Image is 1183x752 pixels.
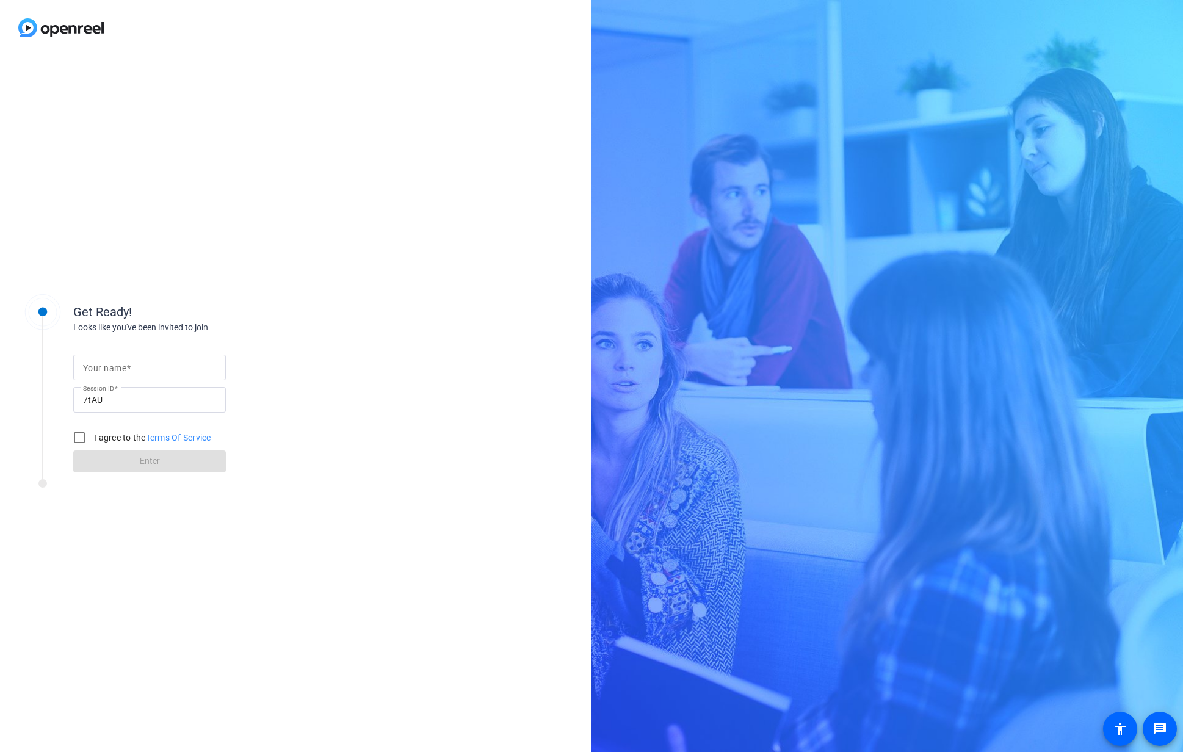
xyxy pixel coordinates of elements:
mat-icon: message [1152,721,1167,736]
label: I agree to the [92,432,211,444]
div: Get Ready! [73,303,317,321]
mat-label: Session ID [83,385,114,392]
div: Looks like you've been invited to join [73,321,317,334]
mat-icon: accessibility [1113,721,1127,736]
a: Terms Of Service [146,433,211,443]
mat-label: Your name [83,363,126,373]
